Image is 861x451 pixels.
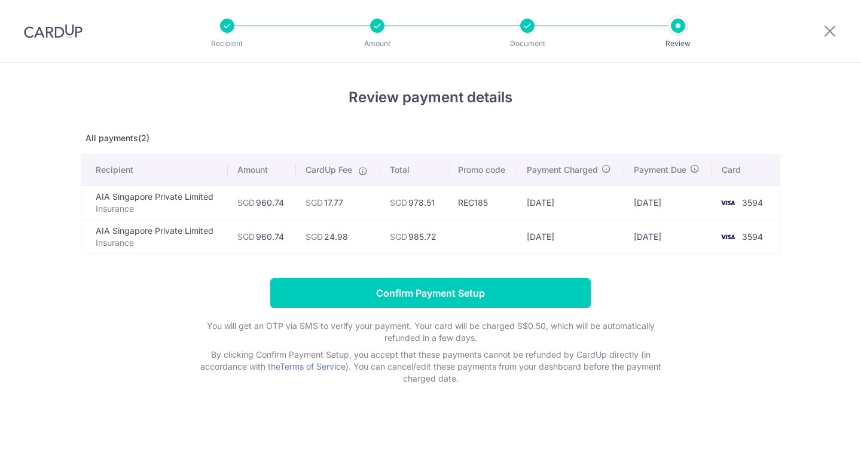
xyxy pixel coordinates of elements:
[483,38,572,50] p: Document
[448,185,517,220] td: REC185
[716,230,740,244] img: <span class="translation_missing" title="translation missing: en.account_steps.new_confirm_form.b...
[448,154,517,185] th: Promo code
[712,154,780,185] th: Card
[24,24,83,38] img: CardUp
[81,132,780,144] p: All payments(2)
[784,415,849,445] iframe: Opens a widget where you can find more information
[624,220,712,254] td: [DATE]
[517,185,624,220] td: [DATE]
[380,185,448,220] td: 978.51
[81,154,228,185] th: Recipient
[191,349,670,385] p: By clicking Confirm Payment Setup, you accept that these payments cannot be refunded by CardUp di...
[191,320,670,344] p: You will get an OTP via SMS to verify your payment. Your card will be charged S$0.50, which will ...
[237,197,255,208] span: SGD
[296,185,380,220] td: 17.77
[634,164,686,176] span: Payment Due
[742,231,763,242] span: 3594
[96,237,218,249] p: Insurance
[270,278,591,308] input: Confirm Payment Setup
[306,231,323,242] span: SGD
[228,220,296,254] td: 960.74
[81,220,228,254] td: AIA Singapore Private Limited
[390,231,407,242] span: SGD
[81,87,780,108] h4: Review payment details
[306,197,323,208] span: SGD
[624,185,712,220] td: [DATE]
[228,185,296,220] td: 960.74
[306,164,352,176] span: CardUp Fee
[527,164,598,176] span: Payment Charged
[390,197,407,208] span: SGD
[333,38,422,50] p: Amount
[517,220,624,254] td: [DATE]
[634,38,722,50] p: Review
[96,203,218,215] p: Insurance
[237,231,255,242] span: SGD
[183,38,271,50] p: Recipient
[280,361,346,371] a: Terms of Service
[228,154,296,185] th: Amount
[716,196,740,210] img: <span class="translation_missing" title="translation missing: en.account_steps.new_confirm_form.b...
[742,197,763,208] span: 3594
[380,154,448,185] th: Total
[81,185,228,220] td: AIA Singapore Private Limited
[380,220,448,254] td: 985.72
[296,220,380,254] td: 24.98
